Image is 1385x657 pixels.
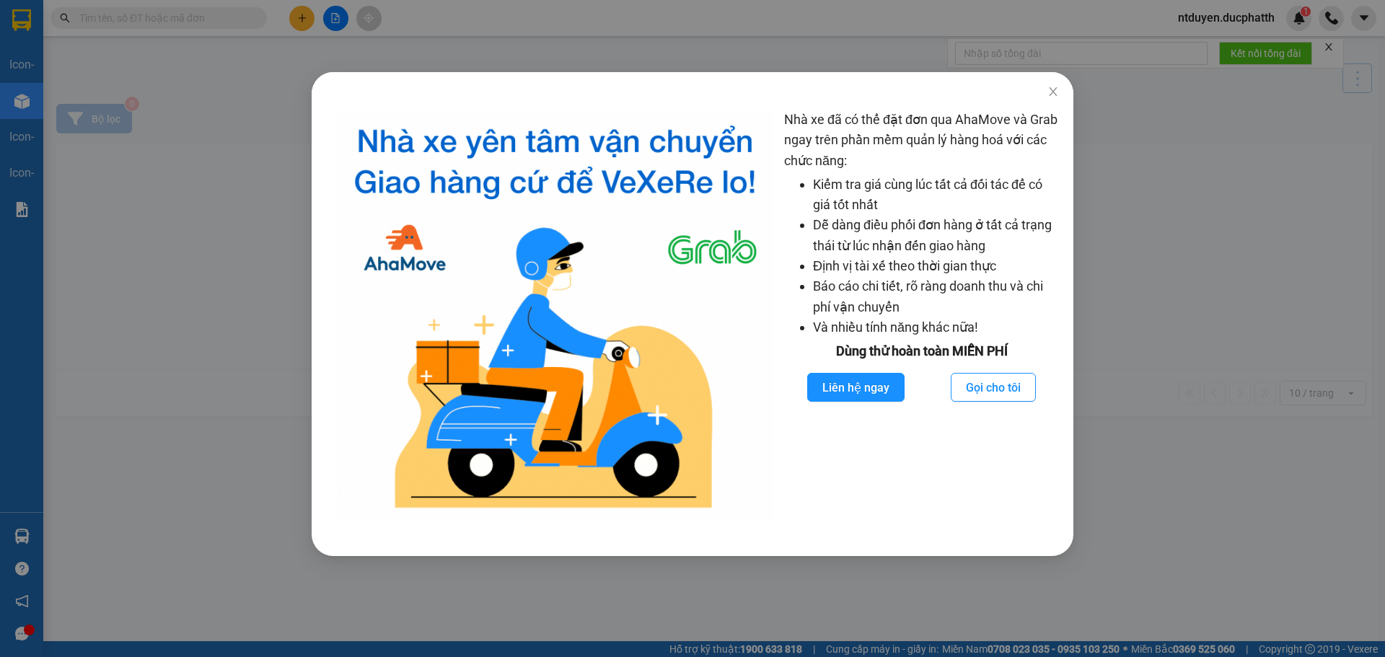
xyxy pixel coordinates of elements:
span: close [1047,86,1059,97]
img: logo [338,110,773,520]
button: Close [1033,72,1073,113]
li: Định vị tài xế theo thời gian thực [813,256,1059,276]
li: Kiểm tra giá cùng lúc tất cả đối tác để có giá tốt nhất [813,175,1059,216]
button: Gọi cho tôi [951,373,1036,402]
div: Nhà xe đã có thể đặt đơn qua AhaMove và Grab ngay trên phần mềm quản lý hàng hoá với các chức năng: [784,110,1059,520]
span: Liên hệ ngay [822,379,889,397]
li: Báo cáo chi tiết, rõ ràng doanh thu và chi phí vận chuyển [813,276,1059,317]
span: Gọi cho tôi [966,379,1021,397]
button: Liên hệ ngay [807,373,905,402]
li: Dễ dàng điều phối đơn hàng ở tất cả trạng thái từ lúc nhận đến giao hàng [813,215,1059,256]
li: Và nhiều tính năng khác nữa! [813,317,1059,338]
div: Dùng thử hoàn toàn MIỄN PHÍ [784,341,1059,361]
